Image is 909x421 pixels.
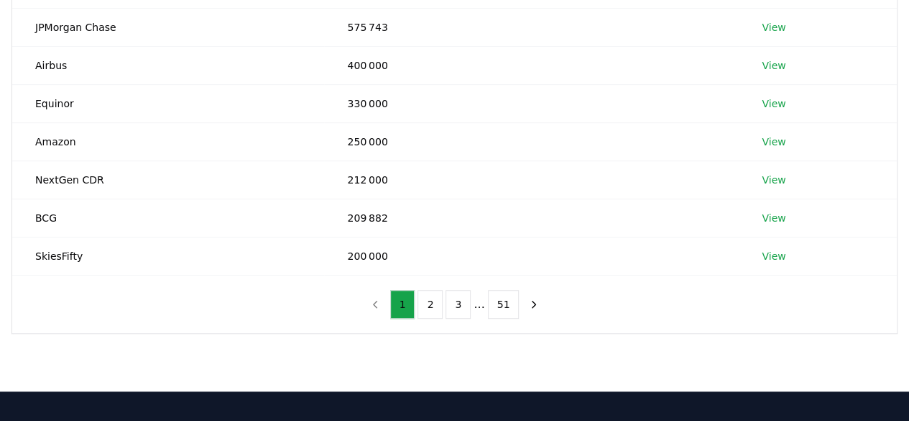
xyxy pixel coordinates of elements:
td: SkiesFifty [12,237,324,275]
td: 212 000 [324,160,739,199]
a: View [762,96,785,111]
td: Amazon [12,122,324,160]
td: 209 882 [324,199,739,237]
button: 3 [446,290,471,319]
td: NextGen CDR [12,160,324,199]
button: 1 [390,290,415,319]
a: View [762,20,785,35]
li: ... [474,296,484,313]
td: 250 000 [324,122,739,160]
button: next page [522,290,546,319]
td: Equinor [12,84,324,122]
a: View [762,211,785,225]
button: 2 [417,290,443,319]
a: View [762,58,785,73]
td: Airbus [12,46,324,84]
td: 330 000 [324,84,739,122]
td: JPMorgan Chase [12,8,324,46]
td: 200 000 [324,237,739,275]
a: View [762,173,785,187]
a: View [762,249,785,263]
a: View [762,135,785,149]
td: 400 000 [324,46,739,84]
td: BCG [12,199,324,237]
button: 51 [488,290,520,319]
td: 575 743 [324,8,739,46]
